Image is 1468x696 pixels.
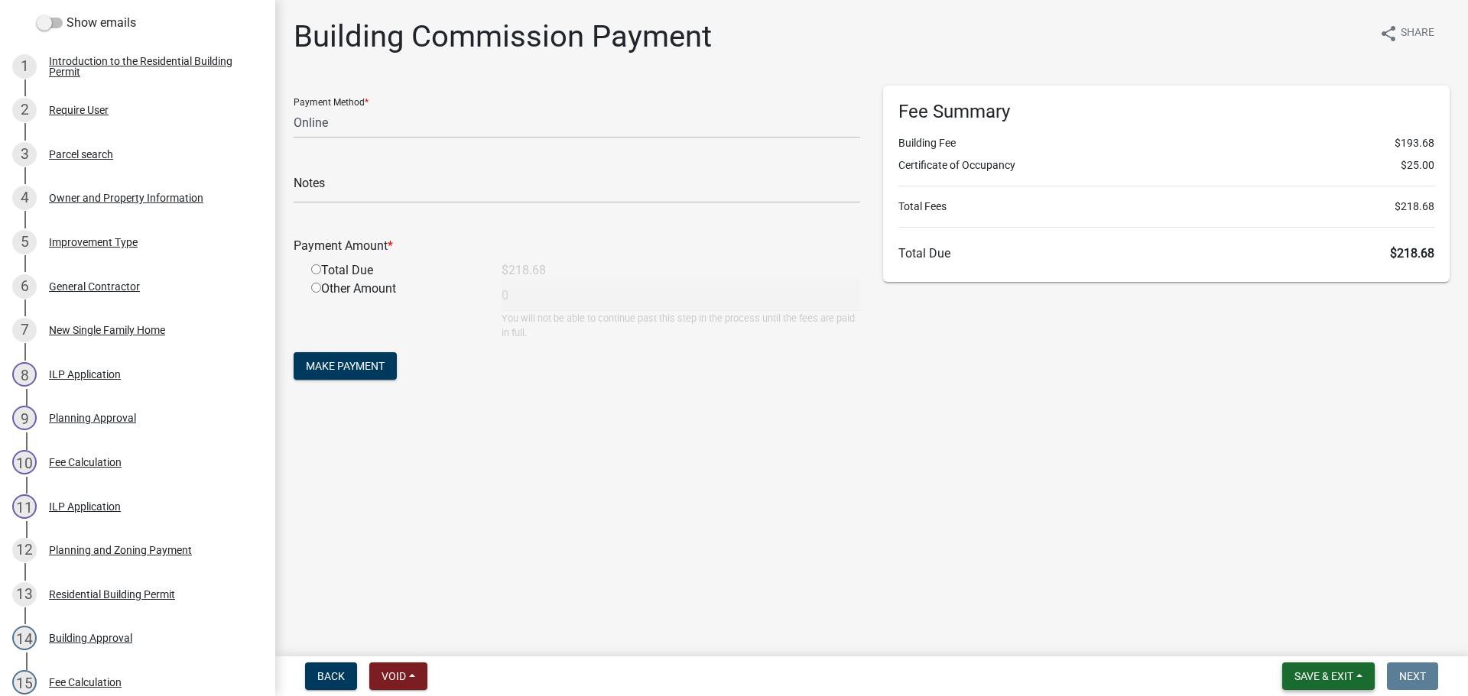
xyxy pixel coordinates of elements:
div: 13 [12,582,37,607]
div: Owner and Property Information [49,193,203,203]
i: share [1379,24,1398,43]
div: 2 [12,98,37,122]
span: Next [1399,670,1426,682]
div: Planning and Zoning Payment [49,545,192,555]
span: $218.68 [1390,246,1434,261]
span: $218.68 [1395,199,1434,215]
div: 6 [12,274,37,299]
li: Building Fee [898,135,1434,151]
button: Next [1387,662,1438,690]
button: shareShare [1367,18,1447,48]
div: Payment Amount [282,237,872,255]
div: Fee Calculation [49,677,122,688]
h1: Building Commission Payment [294,18,712,55]
div: ILP Application [49,369,121,380]
div: New Single Family Home [49,325,165,335]
div: ILP Application [49,501,121,512]
button: Back [305,662,357,690]
button: Void [369,662,427,690]
div: Other Amount [300,280,490,340]
div: 5 [12,230,37,254]
span: Share [1401,24,1434,43]
span: Save & Exit [1294,670,1353,682]
span: $25.00 [1401,157,1434,173]
div: Building Approval [49,633,132,643]
span: Make Payment [306,360,385,372]
div: 9 [12,406,37,430]
span: Void [382,670,406,682]
div: Introduction to the Residential Building Permit [49,56,251,77]
div: 15 [12,670,37,694]
div: 4 [12,186,37,210]
div: 3 [12,142,37,167]
span: $193.68 [1395,135,1434,151]
div: 10 [12,450,37,474]
div: 7 [12,318,37,342]
div: Fee Calculation [49,457,122,468]
h6: Fee Summary [898,101,1434,123]
div: Improvement Type [49,237,138,248]
div: Total Due [300,261,490,280]
h6: Total Due [898,246,1434,261]
div: Require User [49,105,109,115]
div: Residential Building Permit [49,589,175,600]
div: 14 [12,626,37,650]
span: Back [317,670,345,682]
div: Planning Approval [49,413,136,423]
li: Total Fees [898,199,1434,215]
div: 12 [12,538,37,562]
button: Make Payment [294,352,397,380]
li: Certificate of Occupancy [898,157,1434,173]
button: Save & Exit [1282,662,1375,690]
div: 1 [12,54,37,79]
div: 11 [12,494,37,519]
div: General Contractor [49,281,140,292]
div: Parcel search [49,149,113,160]
label: Show emails [37,14,136,32]
div: 8 [12,362,37,387]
